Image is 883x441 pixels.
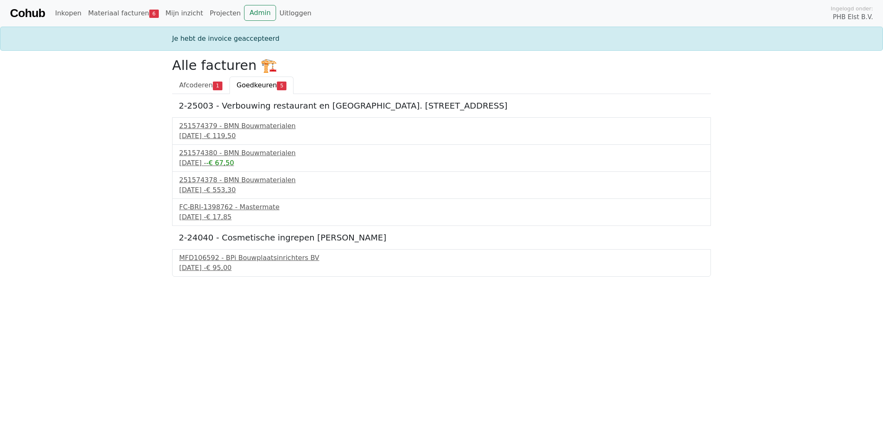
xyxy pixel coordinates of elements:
h2: Alle facturen 🏗️ [172,57,711,73]
span: € 17,85 [206,213,232,221]
div: Je hebt de invoice geaccepteerd [167,34,716,44]
a: 251574379 - BMN Bouwmaterialen[DATE] -€ 119,50 [179,121,704,141]
span: € 119,50 [206,132,236,140]
a: FC-BRI-1398762 - Mastermate[DATE] -€ 17,85 [179,202,704,222]
a: Projecten [206,5,244,22]
div: [DATE] - [179,131,704,141]
span: Afcoderen [179,81,213,89]
div: [DATE] - [179,158,704,168]
div: 251574380 - BMN Bouwmaterialen [179,148,704,158]
div: 251574378 - BMN Bouwmaterialen [179,175,704,185]
span: Ingelogd onder: [831,5,873,12]
span: 5 [277,82,286,90]
span: 6 [149,10,159,18]
span: € 553,30 [206,186,236,194]
a: Afcoderen1 [172,77,229,94]
a: MFD106592 - BPi Bouwplaatsinrichters BV[DATE] -€ 95,00 [179,253,704,273]
div: [DATE] - [179,263,704,273]
a: Mijn inzicht [162,5,207,22]
a: Goedkeuren5 [229,77,294,94]
h5: 2-24040 - Cosmetische ingrepen [PERSON_NAME] [179,233,704,243]
div: MFD106592 - BPi Bouwplaatsinrichters BV [179,253,704,263]
div: 251574379 - BMN Bouwmaterialen [179,121,704,131]
span: € 95,00 [206,264,232,272]
a: Admin [244,5,276,21]
div: FC-BRI-1398762 - Mastermate [179,202,704,212]
a: Materiaal facturen6 [85,5,162,22]
a: 251574378 - BMN Bouwmaterialen[DATE] -€ 553,30 [179,175,704,195]
a: 251574380 - BMN Bouwmaterialen[DATE] --€ 67,50 [179,148,704,168]
span: -€ 67,50 [206,159,234,167]
span: 1 [213,82,222,90]
span: PHB Elst B.V. [833,12,873,22]
a: Inkopen [52,5,84,22]
div: [DATE] - [179,185,704,195]
h5: 2-25003 - Verbouwing restaurant en [GEOGRAPHIC_DATA]. [STREET_ADDRESS] [179,101,704,111]
span: Goedkeuren [237,81,277,89]
a: Cohub [10,3,45,23]
a: Uitloggen [276,5,315,22]
div: [DATE] - [179,212,704,222]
